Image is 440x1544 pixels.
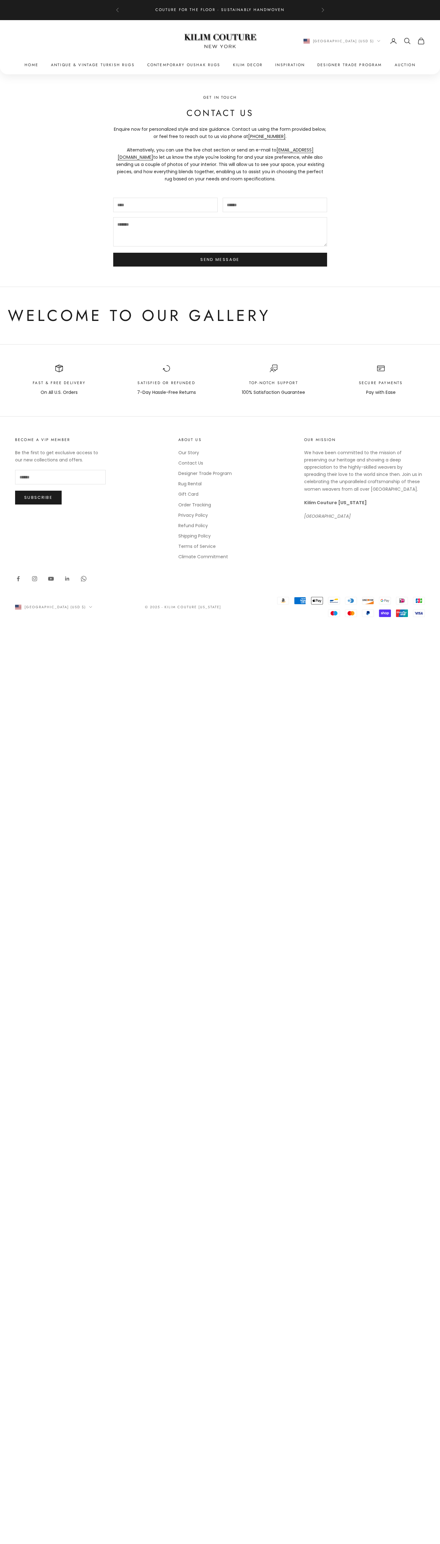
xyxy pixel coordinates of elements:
a: Order Tracking [178,502,211,508]
a: Refund Policy [178,522,208,529]
nav: Primary navigation [15,62,425,68]
h2: Contact Us [113,107,327,119]
p: Couture for the Floor · Sustainably Handwoven [155,7,284,13]
p: Get in Touch [113,94,327,101]
p: Welcome to Our Gallery [8,303,271,328]
a: Our Story [178,449,199,456]
a: Contemporary Oushak Rugs [147,62,220,68]
nav: Secondary navigation [304,37,425,45]
a: Follow on Facebook [15,576,21,582]
a: Designer Trade Program [178,470,232,477]
p: 100% Satisfaction Guarantee [242,389,305,396]
div: Item 1 of 4 [15,365,103,396]
a: Inspiration [275,62,305,68]
p: Enquire now for personalized style and size guidance. Contact us using the form provided below, o... [113,126,327,140]
a: [PHONE_NUMBER] [248,133,286,140]
p: Secure Payments [359,380,403,386]
a: Antique & Vintage Turkish Rugs [51,62,135,68]
a: Follow on YouTube [48,576,54,582]
p: Top-Notch support [242,380,305,386]
a: Terms of Service [178,543,216,549]
a: [EMAIL_ADDRESS][DOMAIN_NAME] [118,147,314,160]
a: Rug Rental [178,481,202,487]
p: Pay with Ease [359,389,403,396]
p: Become a VIP Member [15,437,106,443]
img: United States [304,39,310,43]
button: Subscribe [15,491,62,505]
a: Auction [395,62,415,68]
p: We have been committed to the mission of preserving our heritage and showing a deep appreciation ... [304,449,425,493]
div: Item 3 of 4 [230,365,318,396]
a: Climate Commitment [178,554,228,560]
p: On All U.S. Orders [33,389,86,396]
span: [GEOGRAPHIC_DATA] (USD $) [25,604,86,610]
img: United States [15,605,21,609]
em: [GEOGRAPHIC_DATA] [304,513,351,519]
button: Change country or currency [304,38,381,44]
p: About Us [178,437,232,443]
p: Fast & Free Delivery [33,380,86,386]
p: 7-Day Hassle-Free Returns [137,389,196,396]
div: Item 2 of 4 [122,365,211,396]
p: Alternatively, you can use the live chat section or send an e-mail to to let us know the style yo... [113,146,327,183]
p: Our Mission [304,437,425,443]
a: Privacy Policy [178,512,208,518]
a: Designer Trade Program [317,62,382,68]
a: Home [25,62,38,68]
summary: Kilim Decor [233,62,263,68]
a: Follow on WhatsApp [81,576,87,582]
a: Follow on LinkedIn [64,576,70,582]
a: Contact Us [178,460,203,466]
div: Item 4 of 4 [337,365,425,396]
img: Logo of Kilim Couture New York [181,26,259,56]
button: Send message [113,253,327,267]
a: Follow on Instagram [31,576,38,582]
a: Gift Card [178,491,198,497]
a: Shipping Policy [178,533,211,539]
p: © 2025 - Kilim Couture [US_STATE] [145,604,221,610]
p: Satisfied or Refunded [137,380,196,386]
strong: Kilim Couture [US_STATE] [304,499,367,506]
button: Change country or currency [15,604,92,610]
p: Be the first to get exclusive access to our new collections and offers. [15,449,106,464]
span: [GEOGRAPHIC_DATA] (USD $) [313,38,374,44]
